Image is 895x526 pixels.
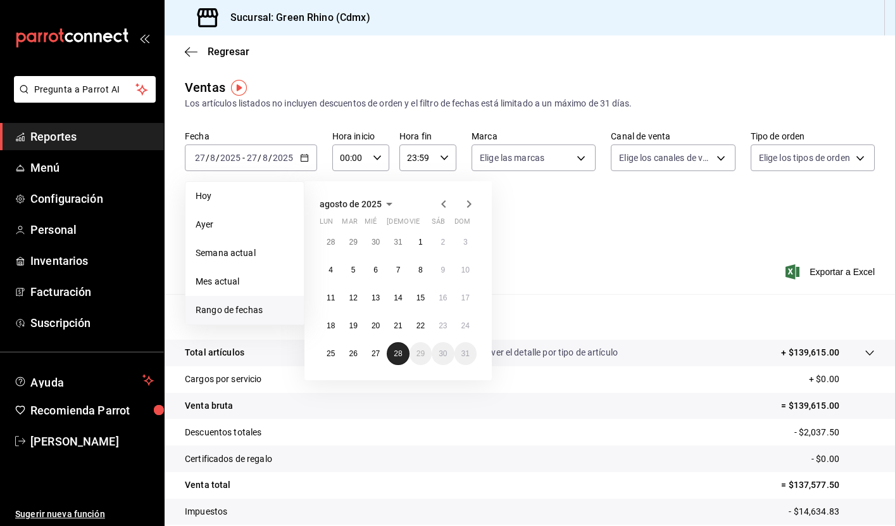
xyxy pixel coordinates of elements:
[30,190,154,207] span: Configuración
[342,286,364,309] button: 12 de agosto de 2025
[185,97,875,110] div: Los artículos listados no incluyen descuentos de orden y el filtro de fechas está limitado a un m...
[30,159,154,176] span: Menú
[759,151,850,164] span: Elige los tipos de orden
[454,286,477,309] button: 17 de agosto de 2025
[365,286,387,309] button: 13 de agosto de 2025
[439,293,447,302] abbr: 16 de agosto de 2025
[454,342,477,365] button: 31 de agosto de 2025
[619,151,711,164] span: Elige los canales de venta
[480,151,544,164] span: Elige las marcas
[30,373,137,388] span: Ayuda
[809,373,875,386] p: + $0.00
[432,259,454,281] button: 9 de agosto de 2025
[272,153,294,163] input: ----
[320,259,342,281] button: 4 de agosto de 2025
[394,238,402,247] abbr: 31 de julio de 2025
[372,238,380,247] abbr: 30 de julio de 2025
[320,196,397,212] button: agosto de 2025
[373,266,378,274] abbr: 6 de agosto de 2025
[14,76,156,103] button: Pregunta a Parrot AI
[387,231,409,253] button: 31 de julio de 2025
[196,247,294,260] span: Semana actual
[781,478,875,492] p: = $137,577.50
[185,346,244,359] p: Total artículos
[441,266,445,274] abbr: 9 de agosto de 2025
[781,399,875,413] p: = $139,615.00
[439,321,447,330] abbr: 23 de agosto de 2025
[231,80,247,96] img: Tooltip marker
[196,189,294,203] span: Hoy
[246,153,258,163] input: --
[432,217,445,231] abbr: sábado
[220,10,370,25] h3: Sucursal: Green Rhino (Cdmx)
[410,314,432,337] button: 22 de agosto de 2025
[410,259,432,281] button: 8 de agosto de 2025
[454,231,477,253] button: 3 de agosto de 2025
[432,314,454,337] button: 23 de agosto de 2025
[185,78,225,97] div: Ventas
[461,321,470,330] abbr: 24 de agosto de 2025
[454,314,477,337] button: 24 de agosto de 2025
[788,264,875,279] span: Exportar a Excel
[30,314,154,331] span: Suscripción
[811,452,875,466] p: - $0.00
[365,259,387,281] button: 6 de agosto de 2025
[216,153,220,163] span: /
[372,321,380,330] abbr: 20 de agosto de 2025
[441,238,445,247] abbr: 2 de agosto de 2025
[320,342,342,365] button: 25 de agosto de 2025
[439,349,447,358] abbr: 30 de agosto de 2025
[781,346,839,359] p: + $139,615.00
[454,217,470,231] abbr: domingo
[349,321,357,330] abbr: 19 de agosto de 2025
[258,153,261,163] span: /
[196,304,294,317] span: Rango de fechas
[461,349,470,358] abbr: 31 de agosto de 2025
[220,153,241,163] input: ----
[342,217,357,231] abbr: martes
[387,286,409,309] button: 14 de agosto de 2025
[751,132,875,141] label: Tipo de orden
[30,128,154,145] span: Reportes
[387,259,409,281] button: 7 de agosto de 2025
[416,349,425,358] abbr: 29 de agosto de 2025
[794,426,875,439] p: - $2,037.50
[242,153,245,163] span: -
[394,321,402,330] abbr: 21 de agosto de 2025
[461,293,470,302] abbr: 17 de agosto de 2025
[262,153,268,163] input: --
[349,349,357,358] abbr: 26 de agosto de 2025
[139,33,149,43] button: open_drawer_menu
[30,283,154,300] span: Facturación
[432,286,454,309] button: 16 de agosto de 2025
[206,153,210,163] span: /
[185,309,875,324] p: Resumen
[387,342,409,365] button: 28 de agosto de 2025
[394,293,402,302] abbr: 14 de agosto de 2025
[210,153,216,163] input: --
[372,349,380,358] abbr: 27 de agosto de 2025
[410,217,420,231] abbr: viernes
[432,342,454,365] button: 30 de agosto de 2025
[372,293,380,302] abbr: 13 de agosto de 2025
[365,314,387,337] button: 20 de agosto de 2025
[320,217,333,231] abbr: lunes
[461,266,470,274] abbr: 10 de agosto de 2025
[342,342,364,365] button: 26 de agosto de 2025
[387,217,461,231] abbr: jueves
[34,83,136,96] span: Pregunta a Parrot AI
[387,314,409,337] button: 21 de agosto de 2025
[410,342,432,365] button: 29 de agosto de 2025
[394,349,402,358] abbr: 28 de agosto de 2025
[320,286,342,309] button: 11 de agosto de 2025
[30,221,154,238] span: Personal
[611,132,735,141] label: Canal de venta
[185,46,249,58] button: Regresar
[410,286,432,309] button: 15 de agosto de 2025
[320,231,342,253] button: 28 de julio de 2025
[327,349,335,358] abbr: 25 de agosto de 2025
[320,199,382,209] span: agosto de 2025
[30,252,154,269] span: Inventarios
[185,452,272,466] p: Certificados de regalo
[342,314,364,337] button: 19 de agosto de 2025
